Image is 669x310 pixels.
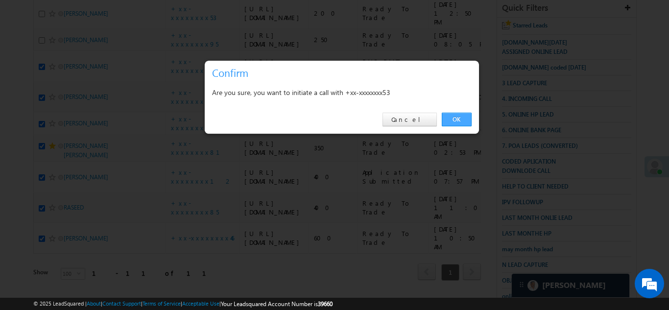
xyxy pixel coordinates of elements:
a: Acceptable Use [182,300,219,307]
a: Terms of Service [143,300,181,307]
span: Your Leadsquared Account Number is [221,300,333,308]
a: About [87,300,101,307]
div: Minimize live chat window [161,5,184,28]
textarea: Type your message and hit 'Enter' [13,91,179,232]
a: Cancel [382,113,437,126]
span: 39660 [318,300,333,308]
a: OK [442,113,472,126]
span: © 2025 LeadSquared | | | | | [33,299,333,309]
div: Chat with us now [51,51,165,64]
img: d_60004797649_company_0_60004797649 [17,51,41,64]
em: Start Chat [133,240,178,254]
div: Are you sure, you want to initiate a call with +xx-xxxxxxxx53 [212,86,472,98]
h3: Confirm [212,64,476,81]
a: Contact Support [102,300,141,307]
